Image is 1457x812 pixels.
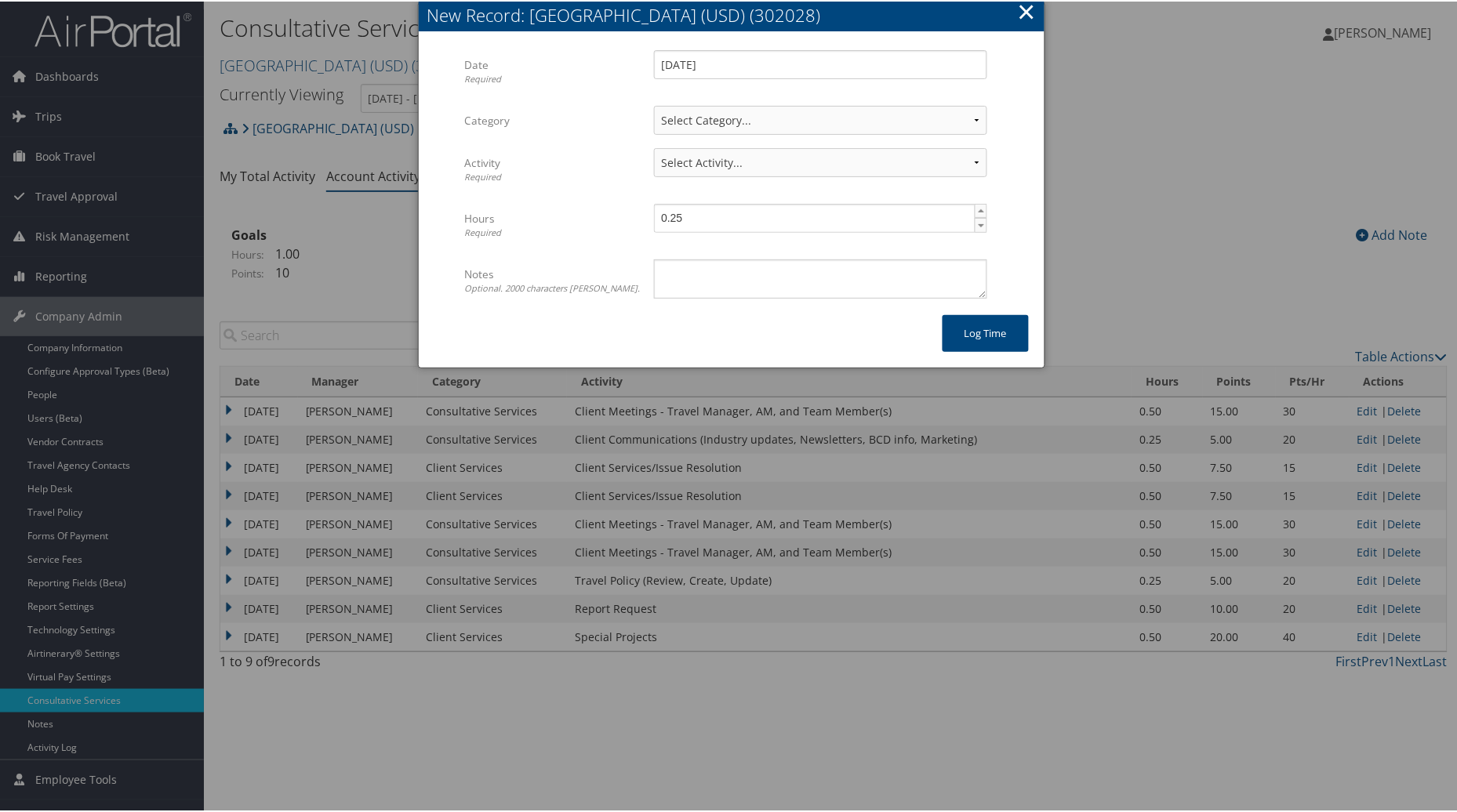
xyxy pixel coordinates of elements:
[464,281,642,294] div: Optional. 2000 characters [PERSON_NAME].
[975,202,987,217] a: ▲
[943,314,1029,350] button: Log time
[464,104,642,134] label: Category
[976,203,988,216] span: ▲
[427,2,1045,26] div: New Record: [GEOGRAPHIC_DATA] (USD) (302028)
[464,71,642,85] div: Required
[464,147,642,190] label: Activity
[975,216,987,231] a: ▼
[464,202,642,245] label: Hours
[464,225,642,238] div: Required
[464,258,642,301] label: Notes
[464,49,642,92] label: Date
[976,218,988,230] span: ▼
[464,169,642,183] div: Required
